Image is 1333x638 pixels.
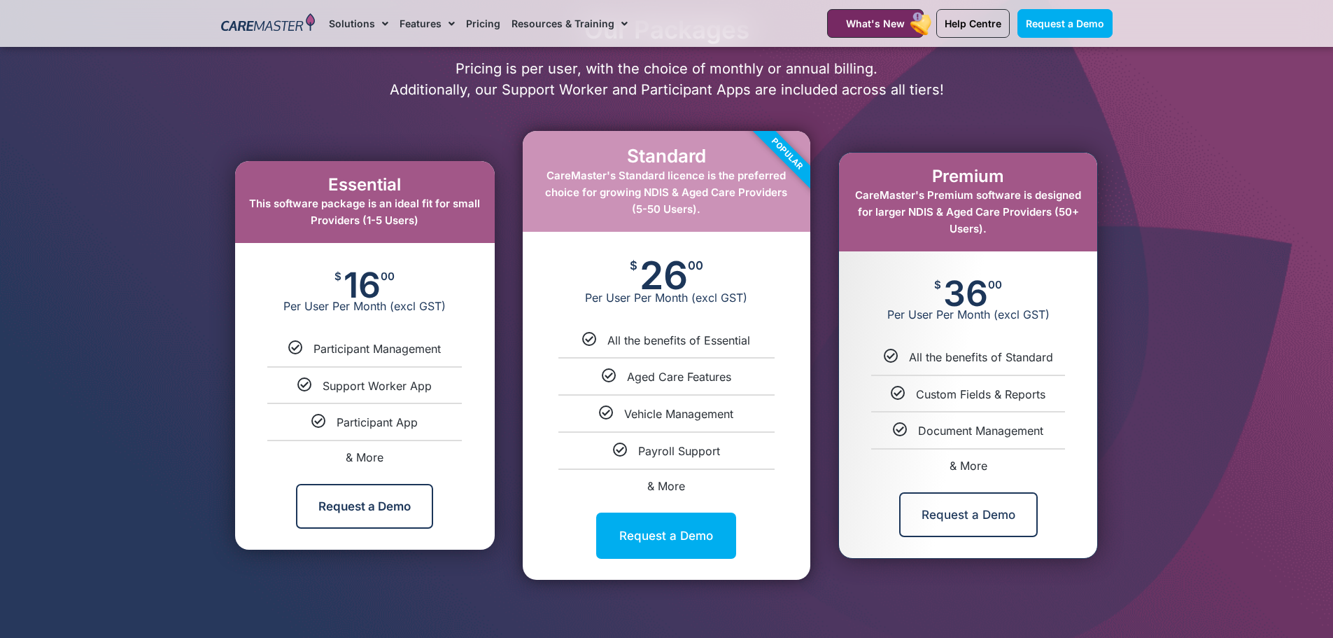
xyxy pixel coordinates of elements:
a: Aged Care Features [627,370,731,384]
span: Per User Per Month (excl GST) [235,299,495,313]
h2: Premium [853,167,1083,187]
a: & More [346,450,383,464]
h2: Essential [249,175,481,195]
a: Help Centre [936,9,1010,38]
span: 00 [988,279,1002,290]
a: & More [647,479,685,493]
a: Request a Demo [899,492,1038,537]
span: Help Centre [945,18,1001,29]
a: What's New [827,9,924,38]
span: $ [630,260,637,272]
span: Request a Demo [1026,18,1104,29]
span: $ [934,279,941,290]
a: Custom Fields & Reports [916,387,1045,401]
a: Request a Demo [296,484,433,529]
span: CareMaster's Premium software is designed for larger NDIS & Aged Care Providers (50+ Users). [855,188,1081,235]
a: Vehicle Management [624,407,733,421]
span: 26 [640,260,688,291]
p: Pricing is per user, with the choice of monthly or annual billing. Additionally, our Support Work... [214,58,1120,100]
span: $ [334,271,341,282]
span: This software package is an ideal fit for small Providers (1-5 Users) [249,197,480,227]
span: 00 [381,271,395,282]
span: 36 [943,279,988,307]
span: Per User Per Month (excl GST) [839,307,1097,321]
div: Popular [707,74,867,234]
a: Participant Management [313,342,441,356]
a: All the benefits of Essential [607,333,750,347]
span: What's New [846,18,905,29]
a: Payroll Support [638,444,720,458]
a: & More [950,459,987,473]
span: CareMaster's Standard licence is the preferred choice for growing NDIS & Aged Care Providers (5-5... [545,169,787,216]
span: 00 [688,260,703,272]
a: Request a Demo [596,513,736,559]
h2: Standard [537,145,796,167]
a: Support Worker App [323,379,432,393]
span: Per User Per Month (excl GST) [523,291,810,305]
span: 16 [344,271,381,299]
img: CareMaster Logo [221,13,316,34]
a: Participant App [337,415,418,429]
a: Request a Demo [1017,9,1113,38]
a: All the benefits of Standard [909,350,1053,364]
a: Document Management [918,424,1043,438]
